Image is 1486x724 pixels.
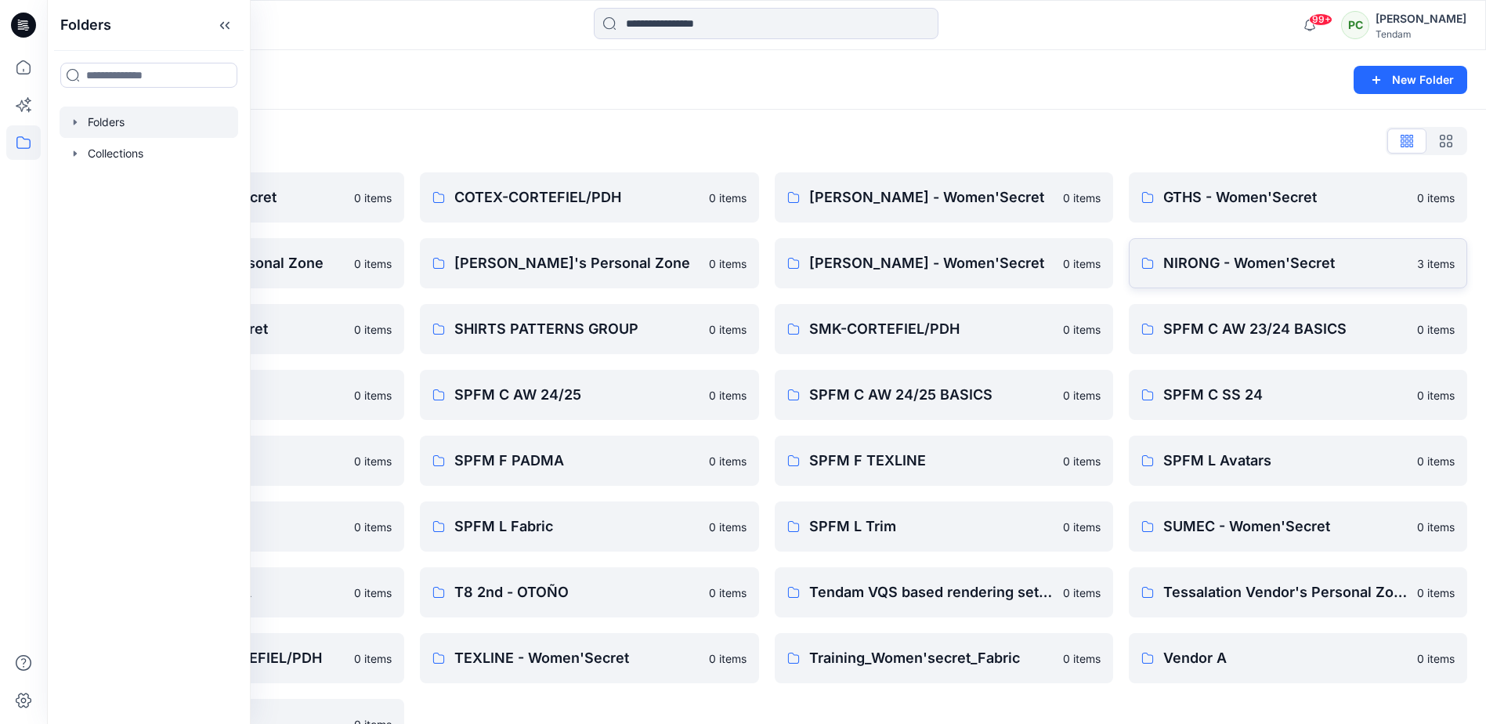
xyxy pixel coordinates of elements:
[775,633,1113,683] a: Training_Women'secret_Fabric0 items
[809,450,1054,472] p: SPFM F TEXLINE
[1129,567,1467,617] a: Tessalation Vendor's Personal Zone0 items
[809,647,1054,669] p: Training_Women'secret_Fabric
[1309,13,1332,26] span: 99+
[420,436,758,486] a: SPFM F PADMA0 items
[1417,585,1455,601] p: 0 items
[1417,387,1455,404] p: 0 items
[709,453,747,469] p: 0 items
[454,581,699,603] p: T8 2nd - OTOÑO
[1163,516,1408,538] p: SUMEC - Women'Secret
[354,255,392,272] p: 0 items
[1417,453,1455,469] p: 0 items
[1129,172,1467,223] a: GTHS - Women'Secret0 items
[1163,318,1408,340] p: SPFM C AW 23/24 BASICS
[775,370,1113,420] a: SPFM C AW 24/25 BASICS0 items
[775,238,1113,288] a: [PERSON_NAME] - Women'Secret0 items
[1129,436,1467,486] a: SPFM L Avatars0 items
[420,501,758,552] a: SPFM L Fabric0 items
[1376,9,1466,28] div: [PERSON_NAME]
[709,585,747,601] p: 0 items
[354,387,392,404] p: 0 items
[775,304,1113,354] a: SMK-CORTEFIEL/PDH0 items
[454,318,699,340] p: SHIRTS PATTERNS GROUP
[1354,66,1467,94] button: New Folder
[454,647,699,669] p: TEXLINE - Women'Secret
[354,650,392,667] p: 0 items
[1417,321,1455,338] p: 0 items
[354,585,392,601] p: 0 items
[420,370,758,420] a: SPFM C AW 24/250 items
[1063,650,1101,667] p: 0 items
[809,384,1054,406] p: SPFM C AW 24/25 BASICS
[1163,384,1408,406] p: SPFM C SS 24
[1163,186,1408,208] p: GTHS - Women'Secret
[709,190,747,206] p: 0 items
[775,172,1113,223] a: [PERSON_NAME] - Women'Secret0 items
[1129,304,1467,354] a: SPFM C AW 23/24 BASICS0 items
[809,186,1054,208] p: [PERSON_NAME] - Women'Secret
[420,304,758,354] a: SHIRTS PATTERNS GROUP0 items
[709,255,747,272] p: 0 items
[1417,190,1455,206] p: 0 items
[775,436,1113,486] a: SPFM F TEXLINE0 items
[454,186,699,208] p: COTEX-CORTEFIEL/PDH
[809,516,1054,538] p: SPFM L Trim
[809,252,1054,274] p: [PERSON_NAME] - Women'Secret
[1163,647,1408,669] p: Vendor A
[809,581,1054,603] p: Tendam VQS based rendering settings
[420,238,758,288] a: [PERSON_NAME]'s Personal Zone0 items
[354,321,392,338] p: 0 items
[420,567,758,617] a: T8 2nd - OTOÑO0 items
[1376,28,1466,40] div: Tendam
[1063,190,1101,206] p: 0 items
[454,516,699,538] p: SPFM L Fabric
[1063,321,1101,338] p: 0 items
[709,321,747,338] p: 0 items
[775,567,1113,617] a: Tendam VQS based rendering settings0 items
[1063,453,1101,469] p: 0 items
[1163,450,1408,472] p: SPFM L Avatars
[709,519,747,535] p: 0 items
[354,519,392,535] p: 0 items
[1129,370,1467,420] a: SPFM C SS 240 items
[1063,585,1101,601] p: 0 items
[1129,633,1467,683] a: Vendor A0 items
[775,501,1113,552] a: SPFM L Trim0 items
[709,650,747,667] p: 0 items
[454,384,699,406] p: SPFM C AW 24/25
[809,318,1054,340] p: SMK-CORTEFIEL/PDH
[1417,255,1455,272] p: 3 items
[354,190,392,206] p: 0 items
[1063,387,1101,404] p: 0 items
[1163,581,1408,603] p: Tessalation Vendor's Personal Zone
[1163,252,1408,274] p: NIRONG - Women'Secret
[1417,519,1455,535] p: 0 items
[1129,238,1467,288] a: NIRONG - Women'Secret3 items
[454,450,699,472] p: SPFM F PADMA
[420,172,758,223] a: COTEX-CORTEFIEL/PDH0 items
[454,252,699,274] p: [PERSON_NAME]'s Personal Zone
[1063,255,1101,272] p: 0 items
[1417,650,1455,667] p: 0 items
[1063,519,1101,535] p: 0 items
[1129,501,1467,552] a: SUMEC - Women'Secret0 items
[709,387,747,404] p: 0 items
[354,453,392,469] p: 0 items
[1341,11,1369,39] div: PC
[420,633,758,683] a: TEXLINE - Women'Secret0 items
